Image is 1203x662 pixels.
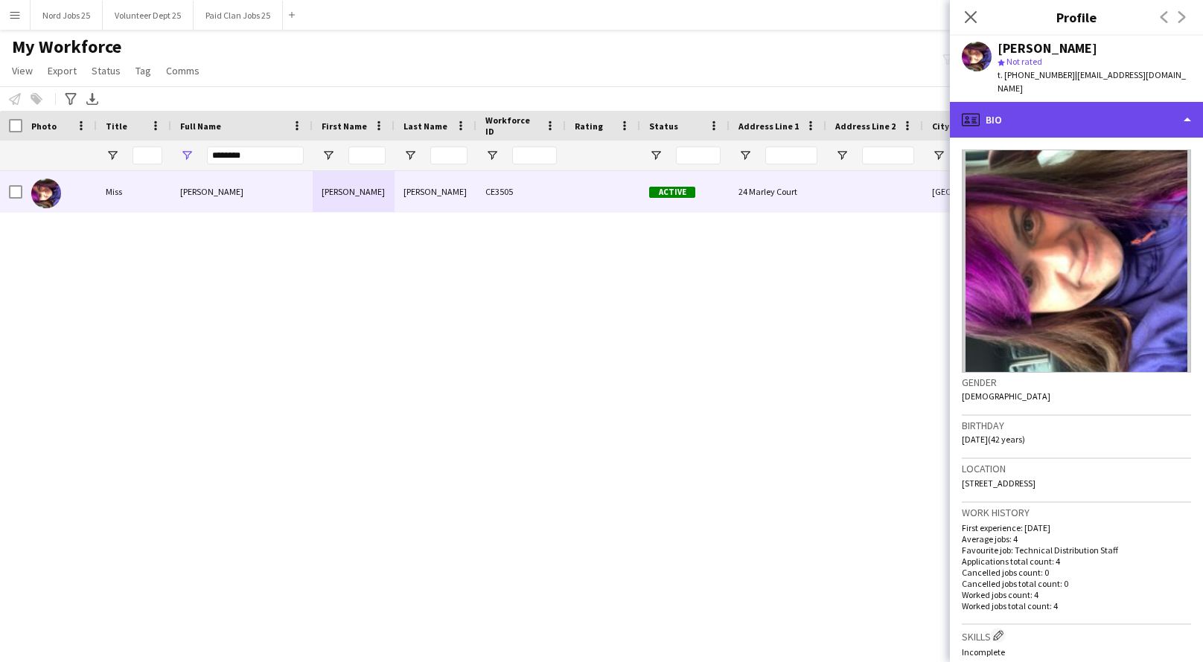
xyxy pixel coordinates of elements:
[97,171,171,212] div: Miss
[962,589,1191,600] p: Worked jobs count: 4
[180,120,221,132] span: Full Name
[430,147,468,164] input: Last Name Filter Input
[103,1,194,30] button: Volunteer Dept 25
[106,120,127,132] span: Title
[180,186,243,197] span: [PERSON_NAME]
[962,478,1036,489] span: [STREET_ADDRESS]
[962,391,1050,402] span: [DEMOGRAPHIC_DATA]
[42,61,83,80] a: Export
[322,149,335,162] button: Open Filter Menu
[962,434,1025,445] span: [DATE] (42 years)
[962,628,1191,643] h3: Skills
[962,600,1191,611] p: Worked jobs total count: 4
[130,61,157,80] a: Tag
[962,567,1191,578] p: Cancelled jobs count: 0
[476,171,566,212] div: CE3505
[403,120,447,132] span: Last Name
[160,61,205,80] a: Comms
[649,120,678,132] span: Status
[180,149,194,162] button: Open Filter Menu
[1006,56,1042,67] span: Not rated
[962,578,1191,589] p: Cancelled jobs total count: 0
[962,533,1191,544] p: Average jobs: 4
[998,42,1097,55] div: [PERSON_NAME]
[313,171,395,212] div: [PERSON_NAME]
[194,1,283,30] button: Paid Clan Jobs 25
[166,64,200,77] span: Comms
[835,149,849,162] button: Open Filter Menu
[133,147,162,164] input: Title Filter Input
[485,149,499,162] button: Open Filter Menu
[322,120,367,132] span: First Name
[998,69,1186,94] span: | [EMAIL_ADDRESS][DOMAIN_NAME]
[862,147,914,164] input: Address Line 2 Filter Input
[962,462,1191,475] h3: Location
[998,69,1075,80] span: t. [PHONE_NUMBER]
[962,150,1191,373] img: Crew avatar or photo
[403,149,417,162] button: Open Filter Menu
[962,544,1191,556] p: Favourite job: Technical Distribution Staff
[6,61,39,80] a: View
[962,556,1191,567] p: Applications total count: 4
[932,149,945,162] button: Open Filter Menu
[86,61,127,80] a: Status
[950,102,1203,138] div: Bio
[31,120,57,132] span: Photo
[485,115,539,137] span: Workforce ID
[575,120,603,132] span: Rating
[512,147,557,164] input: Workforce ID Filter Input
[135,64,151,77] span: Tag
[83,90,101,108] app-action-btn: Export XLSX
[31,1,103,30] button: Nord Jobs 25
[207,147,304,164] input: Full Name Filter Input
[348,147,386,164] input: First Name Filter Input
[962,522,1191,533] p: First experience: [DATE]
[738,149,752,162] button: Open Filter Menu
[950,7,1203,27] h3: Profile
[962,376,1191,389] h3: Gender
[62,90,80,108] app-action-btn: Advanced filters
[962,419,1191,432] h3: Birthday
[92,64,121,77] span: Status
[738,120,799,132] span: Address Line 1
[48,64,77,77] span: Export
[962,646,1191,658] p: Incomplete
[649,187,695,198] span: Active
[730,171,826,212] div: 24 Marley Court
[395,171,476,212] div: [PERSON_NAME]
[962,506,1191,519] h3: Work history
[31,179,61,208] img: Emma Nolan
[649,149,663,162] button: Open Filter Menu
[676,147,721,164] input: Status Filter Input
[106,149,119,162] button: Open Filter Menu
[12,64,33,77] span: View
[932,120,949,132] span: City
[765,147,817,164] input: Address Line 1 Filter Input
[835,120,896,132] span: Address Line 2
[923,171,1012,212] div: [GEOGRAPHIC_DATA] 14
[12,36,121,58] span: My Workforce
